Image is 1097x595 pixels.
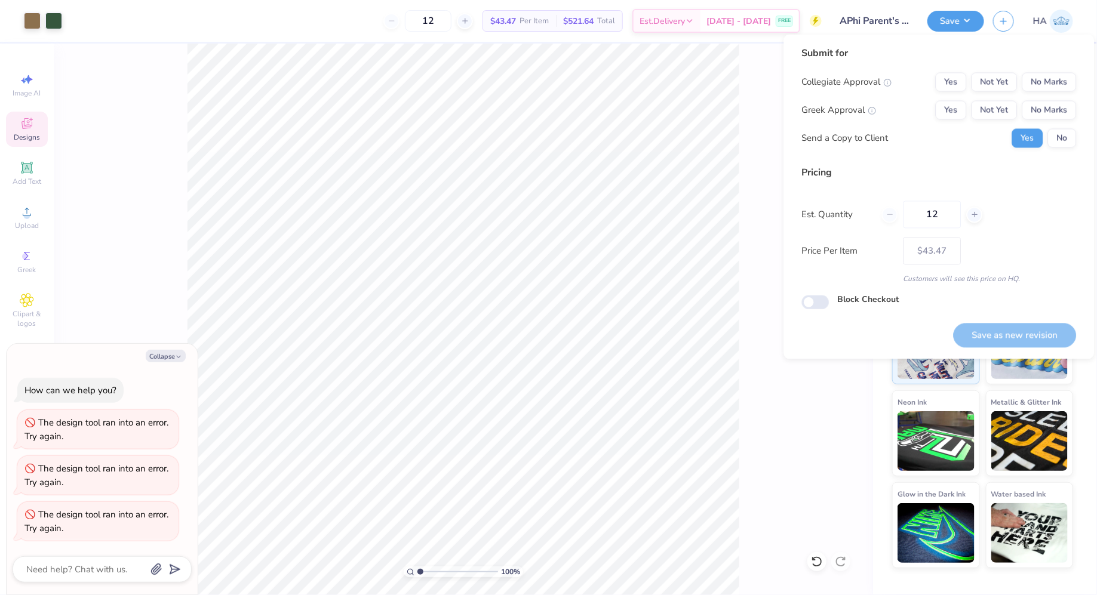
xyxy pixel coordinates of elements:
span: Add Text [13,177,41,186]
div: The design tool ran into an error. Try again. [24,417,168,442]
button: Collapse [146,350,186,362]
input: – – [405,10,451,32]
span: $521.64 [563,15,594,27]
img: Harshit Agarwal [1050,10,1073,33]
label: Block Checkout [838,294,899,306]
button: Not Yet [972,101,1018,120]
span: Greek [18,265,36,275]
button: No Marks [1022,101,1077,120]
img: Metallic & Glitter Ink [991,411,1068,471]
span: Est. Delivery [640,15,685,27]
div: Greek Approval [802,103,877,117]
span: Total [597,15,615,27]
div: Send a Copy to Client [802,131,889,145]
button: Save [927,11,984,32]
div: Pricing [802,166,1077,180]
span: Upload [15,221,39,230]
img: Neon Ink [898,411,975,471]
div: Customers will see this price on HQ. [802,274,1077,285]
div: How can we help you? [24,384,116,396]
button: Yes [936,101,967,120]
span: HA [1033,14,1047,28]
span: Designs [14,132,40,142]
button: No [1048,129,1077,148]
span: Neon Ink [898,396,927,408]
button: Yes [936,73,967,92]
label: Est. Quantity [802,208,873,221]
span: Image AI [13,88,41,98]
span: Water based Ink [991,488,1046,500]
span: [DATE] - [DATE] [706,15,771,27]
input: Untitled Design [831,9,918,33]
span: Glow in the Dark Ink [898,488,966,500]
span: Per Item [520,15,549,27]
div: The design tool ran into an error. Try again. [24,463,168,488]
button: No Marks [1022,73,1077,92]
span: $43.47 [490,15,516,27]
input: – – [904,201,961,229]
img: Glow in the Dark Ink [898,503,975,563]
label: Price Per Item [802,244,895,258]
img: Water based Ink [991,503,1068,563]
span: 100 % [501,566,520,577]
div: Submit for [802,47,1077,61]
button: Not Yet [972,73,1018,92]
span: Clipart & logos [6,309,48,328]
button: Yes [1012,129,1043,148]
div: Collegiate Approval [802,75,892,89]
a: HA [1033,10,1073,33]
span: Metallic & Glitter Ink [991,396,1062,408]
div: The design tool ran into an error. Try again. [24,508,168,534]
span: FREE [778,17,791,25]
